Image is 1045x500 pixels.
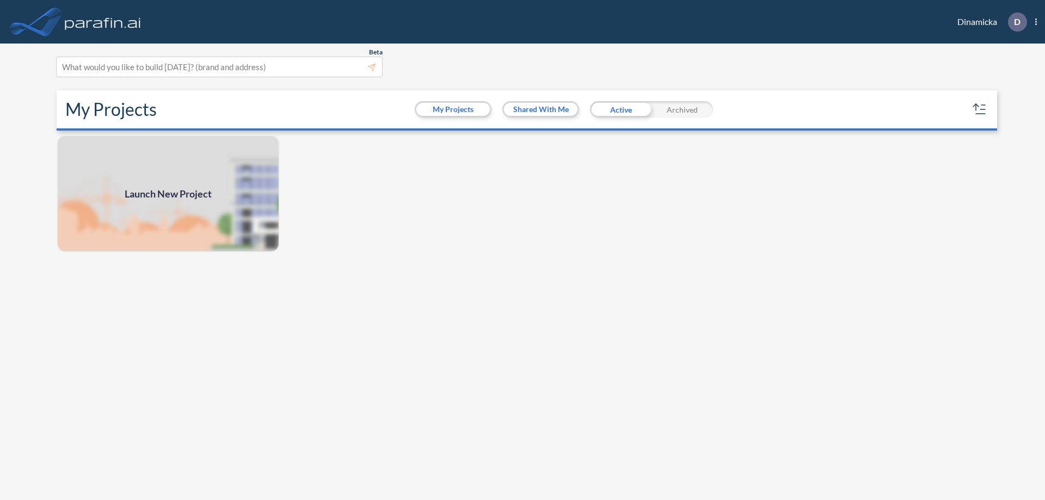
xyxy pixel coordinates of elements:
[651,101,713,118] div: Archived
[63,11,143,33] img: logo
[590,101,651,118] div: Active
[1014,17,1021,27] p: D
[369,48,383,57] span: Beta
[57,135,280,252] img: add
[57,135,280,252] a: Launch New Project
[971,101,988,118] button: sort
[65,99,157,120] h2: My Projects
[416,103,490,116] button: My Projects
[941,13,1037,32] div: Dinamicka
[125,187,212,201] span: Launch New Project
[504,103,577,116] button: Shared With Me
